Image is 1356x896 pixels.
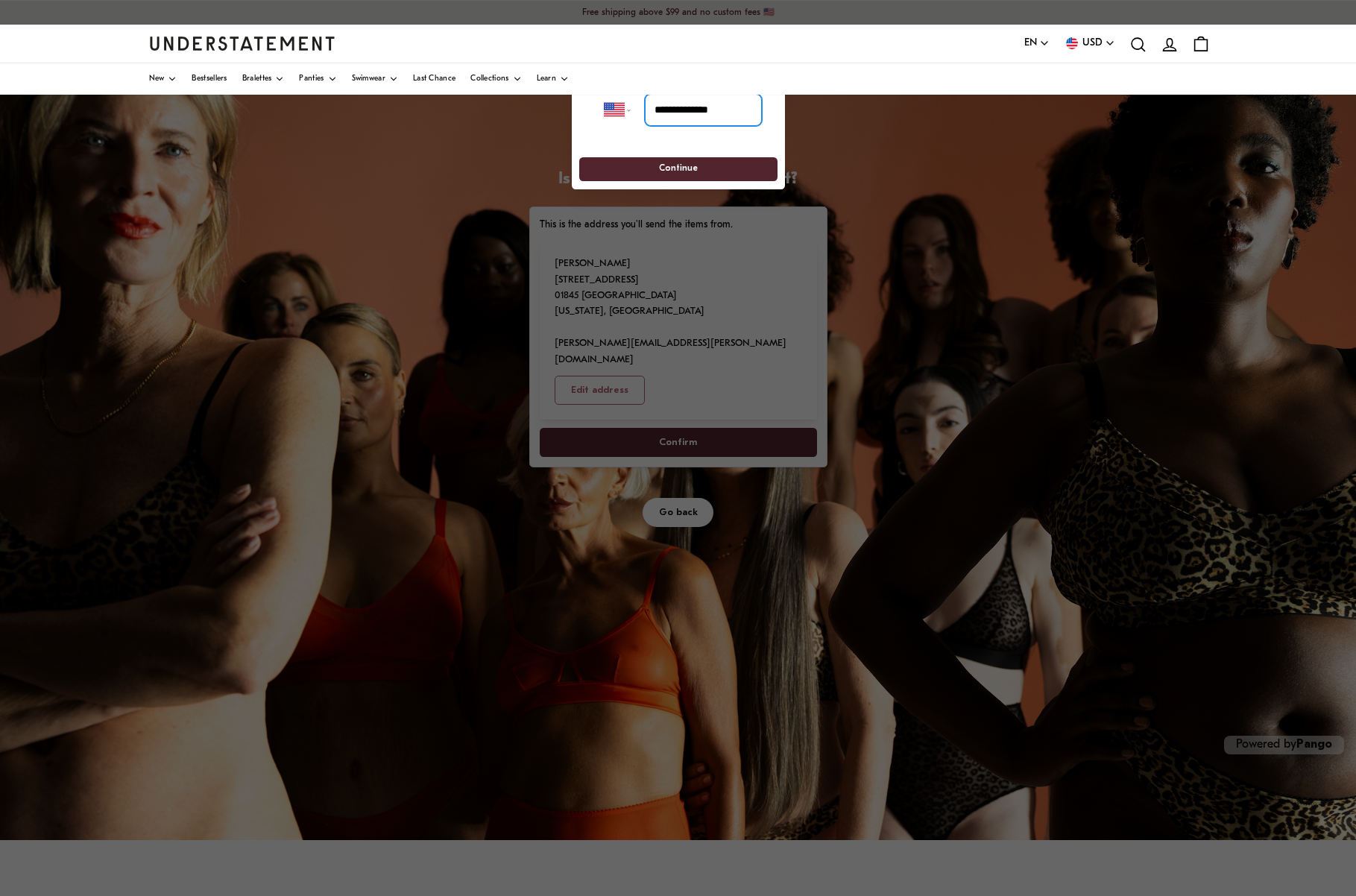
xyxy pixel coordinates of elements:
[192,75,227,83] span: Bestsellers
[413,63,455,95] a: Last Chance
[470,75,508,83] span: Collections
[352,75,385,83] span: Swimwear
[659,158,698,181] span: Continue
[192,63,227,95] a: Bestsellers
[1082,35,1103,51] span: USD
[579,157,777,182] button: Continue
[1024,35,1037,51] span: EN
[413,75,455,83] span: Last Chance
[299,75,324,83] span: Panties
[299,63,336,95] a: Panties
[149,37,335,50] a: Understatement Homepage
[1024,35,1050,51] button: EN
[537,75,557,83] span: Learn
[1065,35,1115,51] button: USD
[537,63,570,95] a: Learn
[470,63,521,95] a: Collections
[149,75,165,83] span: New
[149,63,177,95] a: New
[242,75,272,83] span: Bralettes
[352,63,398,95] a: Swimwear
[242,63,285,95] a: Bralettes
